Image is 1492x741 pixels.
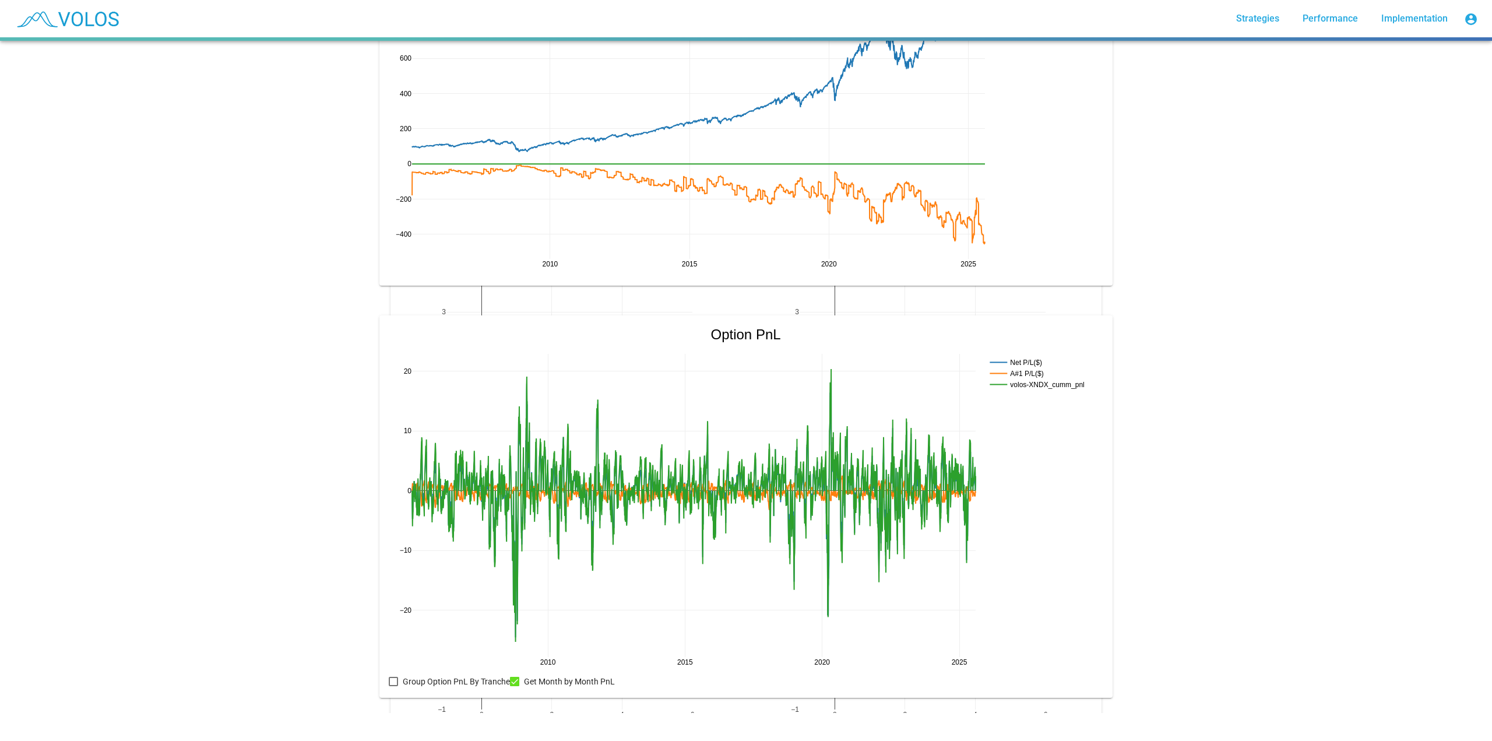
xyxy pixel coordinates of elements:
[1293,8,1367,29] a: Performance
[524,675,615,689] span: Get Month by Month PnL
[1303,13,1358,24] span: Performance
[1227,8,1289,29] a: Strategies
[1372,8,1457,29] a: Implementation
[1464,12,1478,26] mat-icon: account_circle
[403,675,510,689] span: Group Option PnL By Tranche
[1236,13,1279,24] span: Strategies
[9,4,125,33] img: blue_transparent.png
[1381,13,1448,24] span: Implementation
